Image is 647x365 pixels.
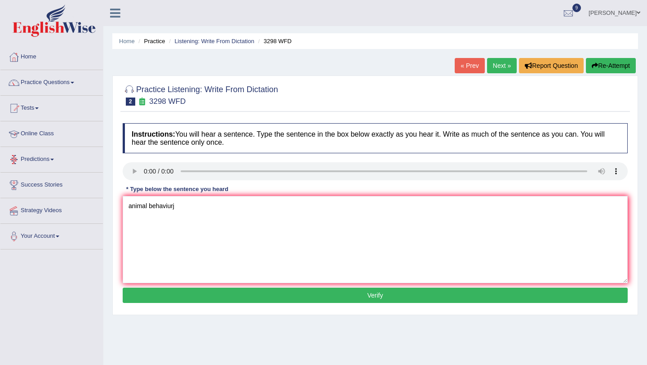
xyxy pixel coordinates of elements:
[0,45,103,67] a: Home
[123,83,278,106] h2: Practice Listening: Write From Dictation
[455,58,484,73] a: « Prev
[487,58,517,73] a: Next »
[0,224,103,246] a: Your Account
[586,58,636,73] button: Re-Attempt
[0,70,103,93] a: Practice Questions
[123,288,628,303] button: Verify
[137,98,147,106] small: Exam occurring question
[519,58,584,73] button: Report Question
[256,37,292,45] li: 3298 WFD
[0,173,103,195] a: Success Stories
[132,130,175,138] b: Instructions:
[0,198,103,221] a: Strategy Videos
[0,96,103,118] a: Tests
[0,147,103,169] a: Predictions
[119,38,135,45] a: Home
[126,98,135,106] span: 2
[0,121,103,144] a: Online Class
[149,97,186,106] small: 3298 WFD
[572,4,581,12] span: 9
[136,37,165,45] li: Practice
[174,38,254,45] a: Listening: Write From Dictation
[123,123,628,153] h4: You will hear a sentence. Type the sentence in the box below exactly as you hear it. Write as muc...
[123,185,232,193] div: * Type below the sentence you heard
